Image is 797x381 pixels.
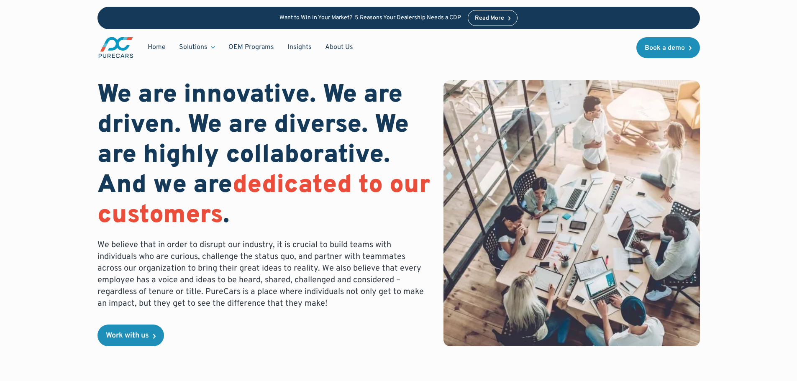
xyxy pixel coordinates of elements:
span: dedicated to our customers [97,170,430,232]
div: Work with us [106,332,149,340]
a: Read More [468,10,518,26]
a: Home [141,39,172,55]
div: Solutions [172,39,222,55]
p: Want to Win in Your Market? 5 Reasons Your Dealership Needs a CDP [279,15,461,22]
div: Book a demo [645,45,685,51]
h1: We are innovative. We are driven. We are diverse. We are highly collaborative. And we are . [97,80,431,231]
a: About Us [318,39,360,55]
p: We believe that in order to disrupt our industry, it is crucial to build teams with individuals w... [97,239,431,309]
img: purecars logo [97,36,134,59]
img: bird eye view of a team working together [443,80,700,346]
a: main [97,36,134,59]
div: Solutions [179,43,208,52]
a: OEM Programs [222,39,281,55]
div: Read More [475,15,504,21]
a: Work with us [97,325,164,346]
a: Insights [281,39,318,55]
a: Book a demo [636,37,700,58]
